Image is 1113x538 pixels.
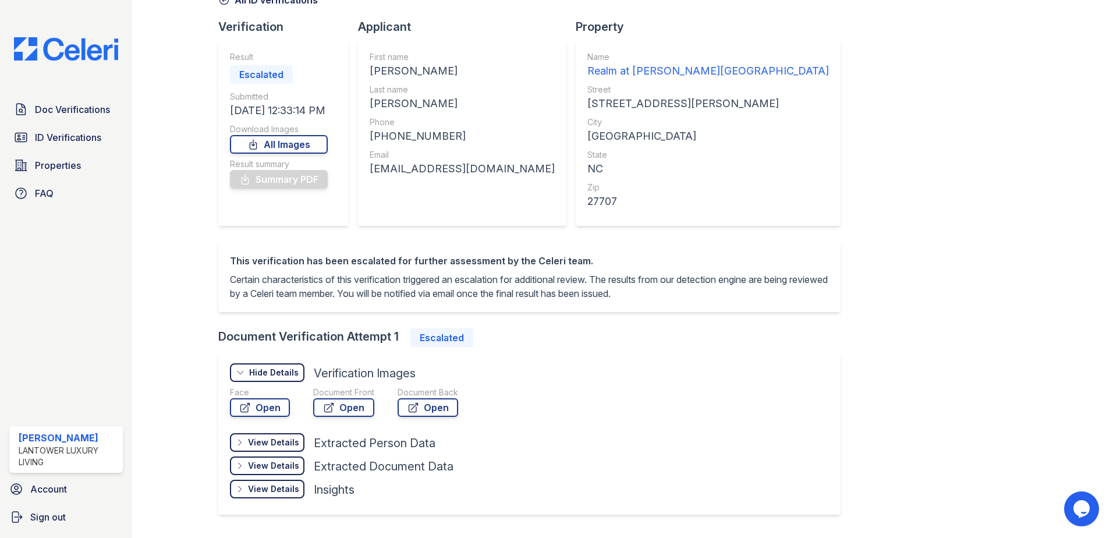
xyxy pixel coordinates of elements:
div: First name [370,51,555,63]
a: All Images [230,135,328,154]
div: [PERSON_NAME] [370,63,555,79]
div: Face [230,387,290,398]
div: Verification Images [314,365,416,381]
div: Document Back [398,387,458,398]
span: FAQ [35,186,54,200]
div: View Details [248,437,299,448]
span: Sign out [30,510,66,524]
div: [PERSON_NAME] [19,431,118,445]
a: Account [5,477,127,501]
div: Submitted [230,91,328,102]
a: Sign out [5,505,127,529]
div: 27707 [587,193,829,210]
a: ID Verifications [9,126,123,149]
div: Insights [314,482,355,498]
span: Properties [35,158,81,172]
a: Properties [9,154,123,177]
div: [PHONE_NUMBER] [370,128,555,144]
div: NC [587,161,829,177]
div: View Details [248,460,299,472]
div: City [587,116,829,128]
div: Download Images [230,123,328,135]
a: Name Realm at [PERSON_NAME][GEOGRAPHIC_DATA] [587,51,829,79]
div: Street [587,84,829,95]
div: Last name [370,84,555,95]
div: Realm at [PERSON_NAME][GEOGRAPHIC_DATA] [587,63,829,79]
a: Open [398,398,458,417]
div: Result [230,51,328,63]
div: [PERSON_NAME] [370,95,555,112]
div: Email [370,149,555,161]
div: [STREET_ADDRESS][PERSON_NAME] [587,95,829,112]
div: Extracted Document Data [314,458,453,475]
span: ID Verifications [35,130,101,144]
div: Document Front [313,387,374,398]
div: State [587,149,829,161]
a: FAQ [9,182,123,205]
img: CE_Logo_Blue-a8612792a0a2168367f1c8372b55b34899dd931a85d93a1a3d3e32e68fde9ad4.png [5,37,127,61]
iframe: chat widget [1064,491,1101,526]
div: Zip [587,182,829,193]
a: Open [313,398,374,417]
div: Verification [218,19,358,35]
div: Applicant [358,19,576,35]
div: Name [587,51,829,63]
div: [EMAIL_ADDRESS][DOMAIN_NAME] [370,161,555,177]
div: Escalated [410,328,473,347]
div: Hide Details [249,367,299,378]
div: This verification has been escalated for further assessment by the Celeri team. [230,254,829,268]
div: Lantower Luxury Living [19,445,118,468]
div: Escalated [230,65,293,84]
div: [GEOGRAPHIC_DATA] [587,128,829,144]
div: Property [576,19,850,35]
div: [DATE] 12:33:14 PM [230,102,328,119]
span: Doc Verifications [35,102,110,116]
a: Open [230,398,290,417]
div: Result summary [230,158,328,170]
span: Account [30,482,67,496]
a: Doc Verifications [9,98,123,121]
div: View Details [248,483,299,495]
div: Document Verification Attempt 1 [218,328,850,347]
p: Certain characteristics of this verification triggered an escalation for additional review. The r... [230,272,829,300]
div: Extracted Person Data [314,435,435,451]
div: Phone [370,116,555,128]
